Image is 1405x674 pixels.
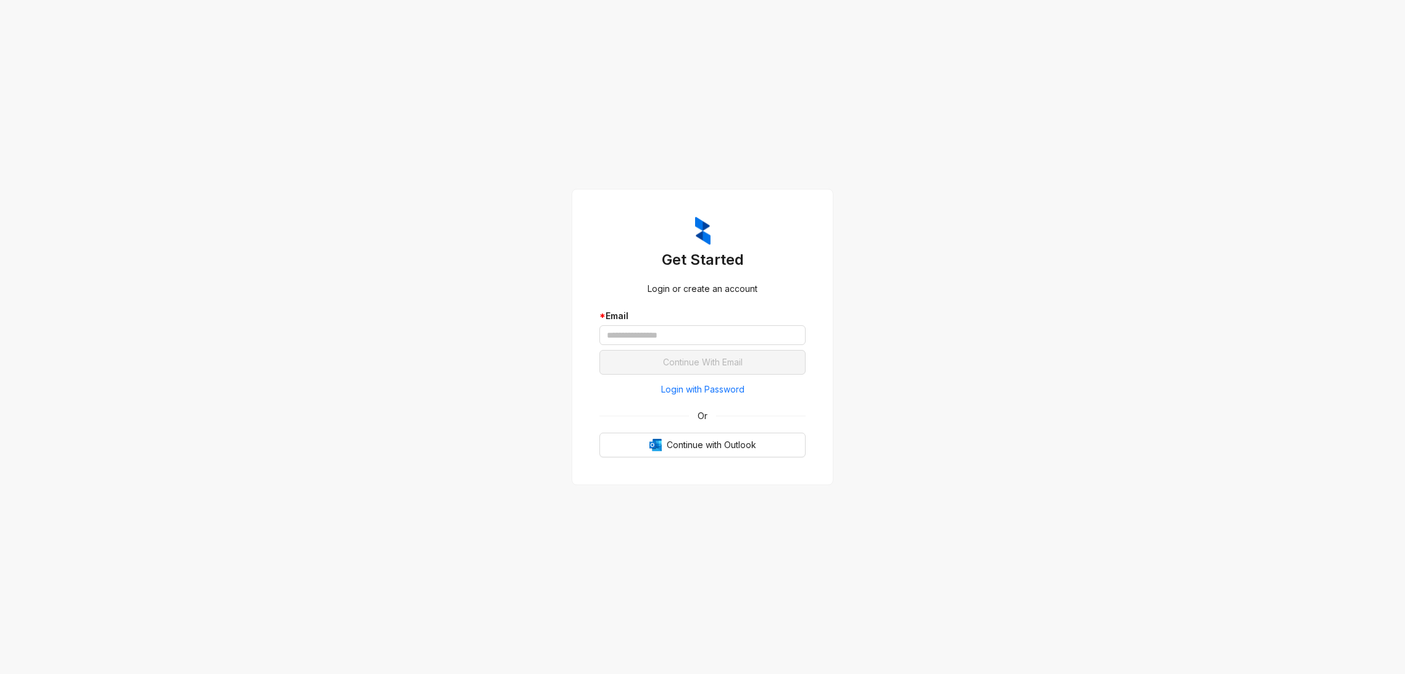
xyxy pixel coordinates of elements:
img: ZumaIcon [695,217,711,245]
span: Or [689,409,716,423]
h3: Get Started [599,250,806,270]
span: Login with Password [661,383,744,396]
div: Login or create an account [599,282,806,296]
div: Email [599,309,806,323]
button: OutlookContinue with Outlook [599,433,806,457]
img: Outlook [649,439,662,451]
button: Login with Password [599,380,806,399]
button: Continue With Email [599,350,806,375]
span: Continue with Outlook [667,438,756,452]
